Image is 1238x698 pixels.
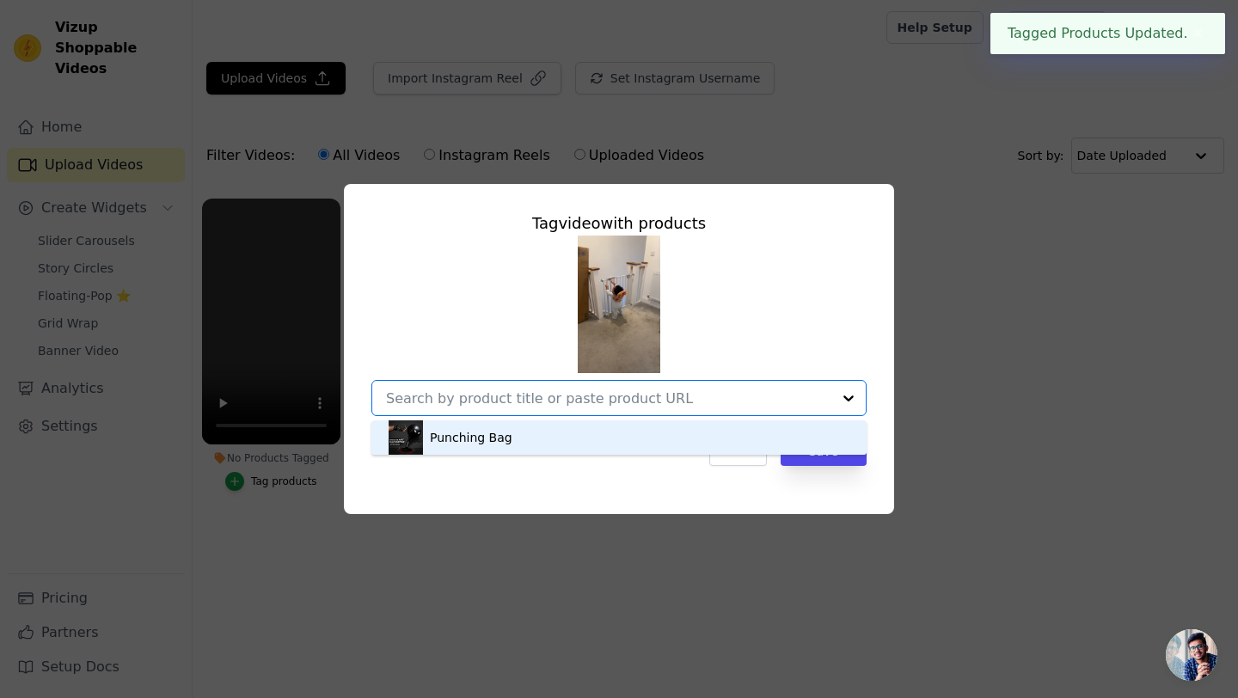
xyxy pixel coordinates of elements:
button: Close [1188,23,1208,44]
img: tn-50129ed044b4432ba298df5d332e92c2.png [578,236,660,373]
div: Tagged Products Updated. [990,13,1225,54]
img: product thumbnail [389,420,423,455]
div: Punching Bag [430,429,512,446]
div: Open chat [1166,629,1217,681]
input: Search by product title or paste product URL [386,390,831,407]
div: Tag video with products [371,211,867,236]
